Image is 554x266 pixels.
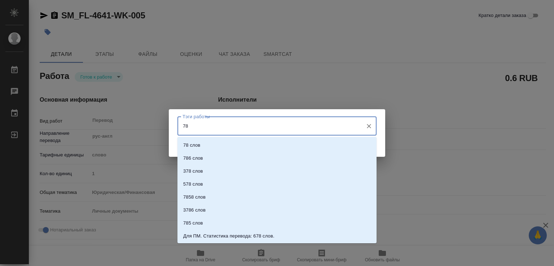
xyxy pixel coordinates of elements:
[364,121,374,131] button: Очистить
[183,155,203,162] p: 786 слов
[183,142,200,149] p: 78 слов
[183,181,203,188] p: 578 слов
[183,168,203,175] p: 378 слов
[183,232,274,240] p: Для ПМ. Статистика перевода: 678 слов.
[183,194,206,201] p: 7858 слов
[183,220,203,227] p: 785 слов
[183,207,206,214] p: 3786 слов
